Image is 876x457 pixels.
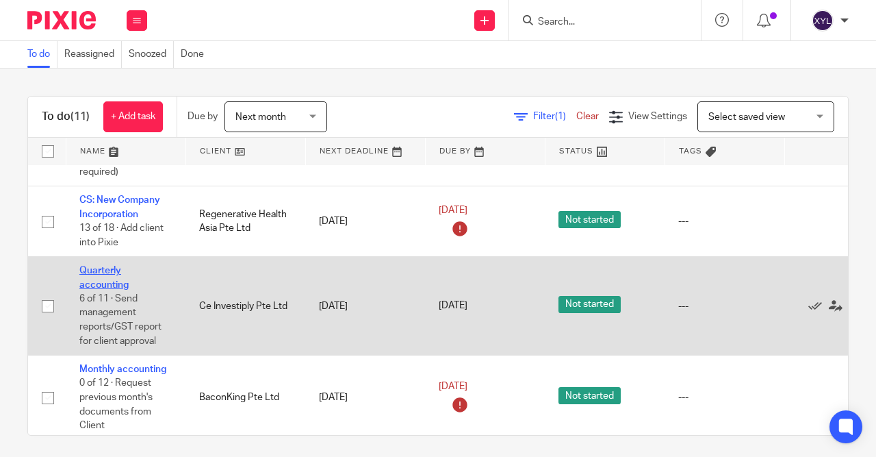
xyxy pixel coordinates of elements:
span: Filter [533,112,576,121]
div: --- [678,391,771,404]
a: Clear [576,112,599,121]
a: Reassigned [64,41,122,68]
td: Ce Investiply Pte Ltd [185,257,305,356]
a: + Add task [103,101,163,132]
a: To do [27,41,57,68]
span: 0 of 12 · Request previous month's documents from Client [79,379,153,431]
td: [DATE] [305,257,425,356]
span: Not started [558,211,621,228]
a: CS: New Company Incorporation [79,195,160,219]
td: BaconKing Pte Ltd [185,356,305,441]
p: Due by [188,110,218,123]
td: Regenerative Health Asia Pte Ltd [185,186,305,257]
td: [DATE] [305,356,425,441]
img: Pixie [27,11,96,29]
span: 6 of 11 · Send management reports/GST report for client approval [79,294,162,346]
td: [DATE] [305,186,425,257]
img: svg%3E [812,10,834,32]
span: [DATE] [439,206,467,215]
span: 13 of 18 · Add client into Pixie [79,223,164,247]
span: View Settings [628,112,687,121]
span: Not started [558,296,621,313]
div: --- [678,214,771,228]
a: Monthly accounting [79,365,166,374]
span: [DATE] [439,382,467,391]
span: Tags [679,147,702,155]
input: Search [537,16,660,29]
span: Next month [235,112,286,122]
a: Snoozed [129,41,174,68]
span: [DATE] [439,301,467,311]
span: (1) [555,112,566,121]
span: Select saved view [708,112,785,122]
span: Not started [558,387,621,404]
a: Done [181,41,211,68]
span: (11) [70,111,90,122]
a: Mark as done [808,299,829,312]
h1: To do [42,110,90,124]
a: Quarterly accounting [79,266,129,289]
div: --- [678,299,771,313]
